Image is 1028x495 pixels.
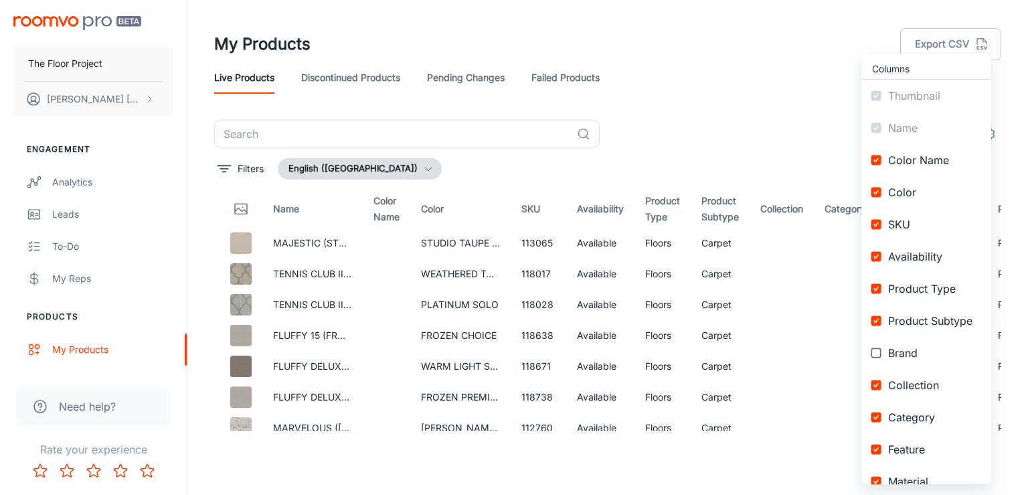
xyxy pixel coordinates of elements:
span: Product Type [888,281,980,297]
span: Availability [888,249,980,265]
span: SKU [888,216,980,232]
span: Columns [872,62,980,76]
span: Brand [888,345,980,361]
span: Color [888,184,980,200]
span: Material [888,474,980,490]
span: Collection [888,377,980,393]
span: Color Name [888,152,980,168]
span: Feature [888,441,980,457]
span: Category [888,409,980,425]
span: Product Subtype [888,313,980,329]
